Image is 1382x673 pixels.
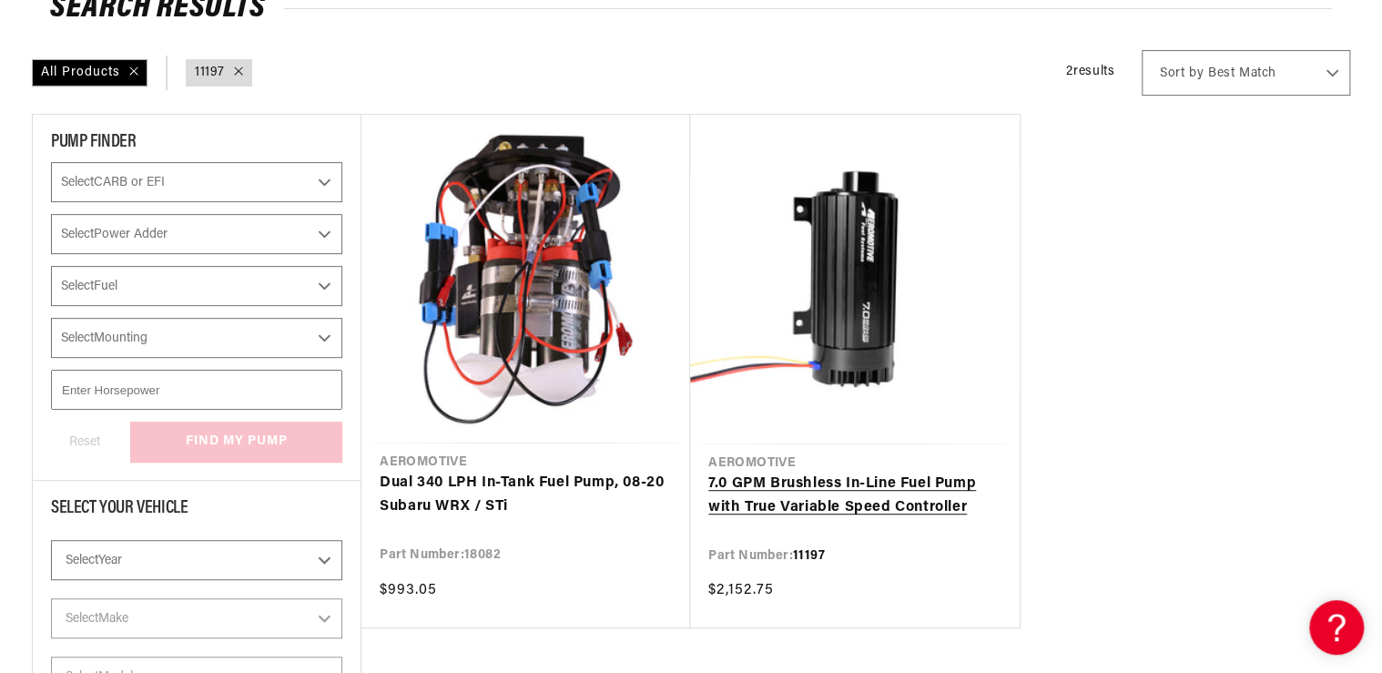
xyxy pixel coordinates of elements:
select: CARB or EFI [51,162,342,202]
span: Sort by [1160,65,1204,83]
a: 11197 [195,63,225,83]
select: Sort by [1142,50,1350,96]
select: Fuel [51,266,342,306]
select: Make [51,598,342,638]
span: PUMP FINDER [51,133,137,151]
select: Power Adder [51,214,342,254]
div: All Products [32,59,147,87]
span: 2 results [1066,65,1114,78]
select: Year [51,540,342,580]
select: Mounting [51,318,342,358]
div: Select Your Vehicle [51,499,342,522]
a: Dual 340 LPH In-Tank Fuel Pump, 08-20 Subaru WRX / STi [380,472,672,518]
input: Enter Horsepower [51,370,342,410]
a: 7.0 GPM Brushless In-Line Fuel Pump with True Variable Speed Controller [708,473,1001,519]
